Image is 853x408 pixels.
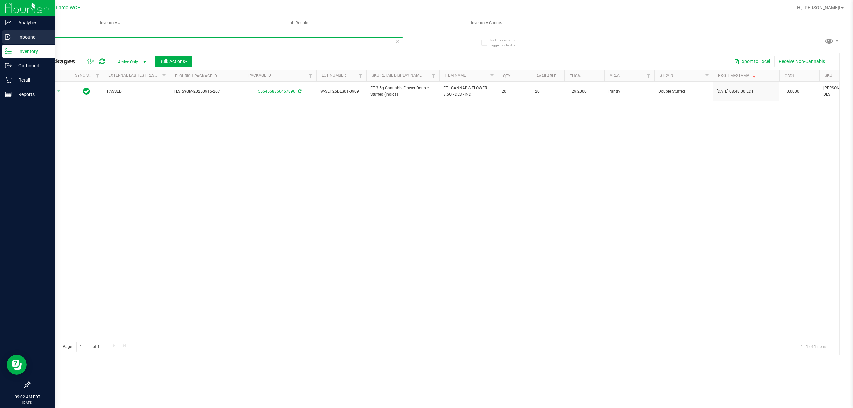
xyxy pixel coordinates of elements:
p: Inventory [12,47,52,55]
inline-svg: Analytics [5,19,12,26]
p: 09:02 AM EDT [3,394,52,400]
a: Available [536,74,556,78]
span: Hi, [PERSON_NAME]! [797,5,840,10]
a: Filter [159,70,170,81]
span: Bulk Actions [159,59,188,64]
a: Filter [355,70,366,81]
span: FT - CANNABIS FLOWER - 3.5G - DLS - IND [443,85,494,98]
a: SKU [825,73,832,78]
a: Strain [660,73,673,78]
p: [DATE] [3,400,52,405]
span: PASSED [107,88,166,95]
span: 29.2000 [568,87,590,96]
span: 1 - 1 of 1 items [795,342,833,352]
a: Filter [305,70,316,81]
a: Filter [702,70,713,81]
span: Clear [395,37,400,46]
span: Page of 1 [57,342,105,352]
a: Package ID [248,73,271,78]
a: Flourish Package ID [175,74,217,78]
span: Lab Results [278,20,319,26]
span: select [55,87,63,96]
a: Sync Status [75,73,101,78]
inline-svg: Reports [5,91,12,98]
a: Lot Number [322,73,346,78]
span: All Packages [35,58,82,65]
p: Inbound [12,33,52,41]
span: Inventory Counts [462,20,511,26]
span: Double Stuffed [658,88,709,95]
inline-svg: Retail [5,77,12,83]
inline-svg: Inbound [5,34,12,40]
p: Reports [12,90,52,98]
span: Largo WC [56,5,77,11]
a: Filter [487,70,498,81]
a: Filter [643,70,654,81]
span: Pantry [608,88,650,95]
a: 5564568366467896 [258,89,295,94]
iframe: Resource center [7,355,27,375]
inline-svg: Outbound [5,62,12,69]
a: Sku Retail Display Name [372,73,422,78]
a: Inventory [16,16,204,30]
span: Sync from Compliance System [297,89,301,94]
button: Receive Non-Cannabis [774,56,829,67]
a: Inventory Counts [393,16,581,30]
p: Retail [12,76,52,84]
a: Pkg Timestamp [718,73,757,78]
a: Filter [92,70,103,81]
input: 1 [76,342,88,352]
a: Area [610,73,620,78]
a: Item Name [445,73,466,78]
span: 20 [502,88,527,95]
span: [DATE] 08:48:00 EDT [717,88,754,95]
p: Outbound [12,62,52,70]
span: 0.0000 [783,87,803,96]
p: Analytics [12,19,52,27]
a: External Lab Test Result [108,73,161,78]
span: 20 [535,88,560,95]
inline-svg: Inventory [5,48,12,55]
a: CBD% [785,74,795,78]
span: Include items not tagged for facility [490,38,524,48]
span: FT 3.5g Cannabis Flower Double Stuffed (Indica) [370,85,435,98]
a: Qty [503,74,510,78]
span: Inventory [16,20,204,26]
span: In Sync [83,87,90,96]
button: Bulk Actions [155,56,192,67]
input: Search Package ID, Item Name, SKU, Lot or Part Number... [29,37,403,47]
span: W-SEP25DLS01-0909 [320,88,362,95]
button: Export to Excel [730,56,774,67]
span: FLSRWGM-20250915-267 [174,88,239,95]
a: Lab Results [204,16,393,30]
a: Filter [428,70,439,81]
a: THC% [570,74,581,78]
